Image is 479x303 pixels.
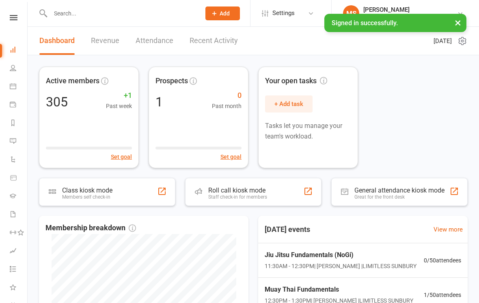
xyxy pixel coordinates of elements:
button: × [451,14,465,31]
div: Members self check-in [62,194,112,200]
div: Limitless Mixed Martial Arts & Fitness [363,13,457,21]
span: Membership breakdown [45,222,136,234]
span: Signed in successfully. [332,19,398,27]
span: Active members [46,75,99,87]
div: Great for the front desk [354,194,444,200]
div: MS [343,5,359,22]
span: 11:30AM - 12:30PM | [PERSON_NAME] | LIMITLESS SUNBURY [265,262,416,271]
button: + Add task [265,95,313,113]
span: Jiu Jitsu Fundamentals (NoGi) [265,250,416,260]
div: [PERSON_NAME] [363,6,457,13]
div: Staff check-in for members [208,194,267,200]
div: General attendance kiosk mode [354,186,444,194]
input: Search... [48,8,195,19]
span: Muay Thai Fundamentals [265,284,413,295]
span: [DATE] [434,36,452,46]
a: Calendar [10,78,28,96]
span: Add [220,10,230,17]
a: Revenue [91,27,119,55]
a: View more [434,225,463,234]
h3: [DATE] events [258,222,317,237]
span: 0 / 50 attendees [424,256,461,265]
a: Dashboard [10,41,28,60]
a: Reports [10,115,28,133]
a: Product Sales [10,169,28,188]
a: What's New [10,279,28,297]
span: Settings [272,4,295,22]
button: Add [205,6,240,20]
button: Set goal [220,152,242,161]
a: Recent Activity [190,27,238,55]
a: Attendance [136,27,173,55]
span: +1 [106,90,132,102]
a: People [10,60,28,78]
a: Dashboard [39,27,75,55]
div: Class kiosk mode [62,186,112,194]
div: 1 [155,95,163,108]
span: Past week [106,102,132,110]
span: 1 / 50 attendees [424,290,461,299]
button: Set goal [111,152,132,161]
span: Past month [212,102,242,110]
a: Payments [10,96,28,115]
div: 305 [46,95,68,108]
a: Assessments [10,242,28,261]
div: Roll call kiosk mode [208,186,267,194]
span: Prospects [155,75,188,87]
p: Tasks let you manage your team's workload. [265,121,351,141]
span: 0 [212,90,242,102]
span: Your open tasks [265,75,327,87]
